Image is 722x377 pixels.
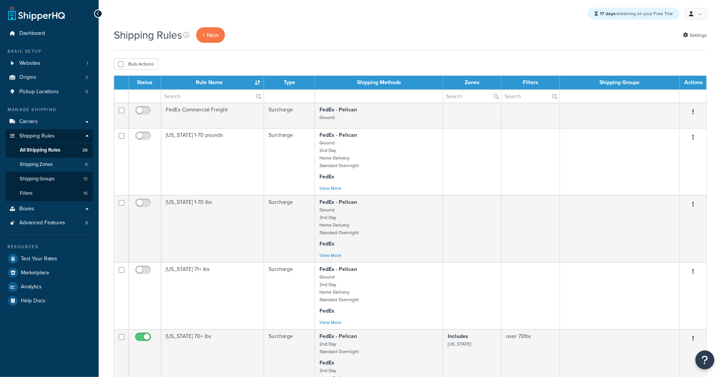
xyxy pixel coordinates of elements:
a: Pickup Locations 0 [6,85,93,99]
h1: Shipping Rules [114,28,182,42]
span: Dashboard [19,30,45,37]
a: Analytics [6,280,93,294]
strong: FedEx [319,173,334,181]
a: Shipping Zones 8 [6,158,93,172]
a: View More [319,319,341,326]
a: Shipping Rules [6,129,93,143]
li: Shipping Zones [6,158,93,172]
li: Shipping Rules [6,129,93,201]
th: Shipping Groups [560,76,680,89]
span: 8 [85,220,88,226]
button: Bulk Actions [114,58,158,70]
li: Origins [6,70,93,84]
span: Advanced Features [19,220,65,226]
span: Shipping Rules [19,133,55,139]
span: 26 [82,147,88,153]
a: Dashboard [6,27,93,41]
small: Ground [319,114,335,121]
li: Help Docs [6,294,93,308]
strong: FedEx - Pelican [319,106,357,114]
button: Open Resource Center [695,350,714,369]
span: 2 [85,74,88,81]
td: [US_STATE] 1-70 pounds [161,128,264,195]
strong: FedEx [319,307,334,315]
a: Marketplace [6,266,93,280]
strong: Includes [448,332,468,340]
span: Carriers [19,119,38,125]
input: Search [161,90,264,103]
p: + New [196,27,225,43]
a: Advanced Features 8 [6,216,93,230]
a: Carriers [6,115,93,129]
span: 16 [83,190,88,197]
strong: 17 days [600,10,615,17]
li: Shipping Groups [6,172,93,186]
span: Filters [20,190,33,197]
li: Filters [6,186,93,200]
strong: FedEx [319,359,334,367]
th: Zones [443,76,502,89]
th: Status [129,76,161,89]
span: Pickup Locations [19,89,59,95]
span: 0 [85,89,88,95]
a: Websites 1 [6,56,93,70]
th: Filters [502,76,560,89]
td: FedEx Commercial Freight [161,103,264,128]
a: View More [319,185,341,192]
small: Ground 2nd Day Home Delivery Standard Overnight [319,139,359,169]
span: Test Your Rates [21,256,57,262]
th: Shipping Methods [315,76,443,89]
a: Filters 16 [6,186,93,200]
strong: FedEx - Pelican [319,332,357,340]
strong: FedEx - Pelican [319,198,357,206]
span: 1 [87,60,88,67]
th: Actions [680,76,706,89]
a: Boxes [6,202,93,216]
small: Ground 2nd Day Home Delivery Standard Overnight [319,274,359,303]
input: Search [443,90,501,103]
th: Rule Name : activate to sort column ascending [161,76,264,89]
a: All Shipping Rules 26 [6,143,93,157]
a: Origins 2 [6,70,93,84]
span: Origins [19,74,36,81]
span: Shipping Groups [20,176,55,182]
a: Settings [683,30,707,41]
li: Pickup Locations [6,85,93,99]
span: Shipping Zones [20,161,53,168]
strong: FedEx - Pelican [319,131,357,139]
span: 8 [85,161,88,168]
span: Marketplace [21,270,49,276]
span: All Shipping Rules [20,147,60,153]
a: Shipping Groups 13 [6,172,93,186]
span: 13 [83,176,88,182]
li: All Shipping Rules [6,143,93,157]
span: Websites [19,60,41,67]
li: Advanced Features [6,216,93,230]
td: [US_STATE] 1-70 lbs [161,195,264,262]
td: Surcharge [264,262,315,329]
a: ShipperHQ Home [8,6,65,21]
small: [US_STATE] [448,341,471,347]
div: remaining on your Free Trial [588,8,680,20]
th: Type [264,76,315,89]
small: Ground 2nd Day Home Delivery Standard Overnight [319,206,359,236]
td: Surcharge [264,103,315,128]
div: Resources [6,244,93,250]
td: Surcharge [264,195,315,262]
li: Websites [6,56,93,70]
span: Boxes [19,206,34,212]
span: Help Docs [21,298,46,304]
a: View More [319,252,341,259]
span: Analytics [21,284,42,290]
small: 2nd Day Standard Overnight [319,341,359,355]
td: [US_STATE] 71+ lbs [161,262,264,329]
div: Manage Shipping [6,106,93,113]
a: Test Your Rates [6,252,93,266]
strong: FedEx - Pelican [319,265,357,273]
